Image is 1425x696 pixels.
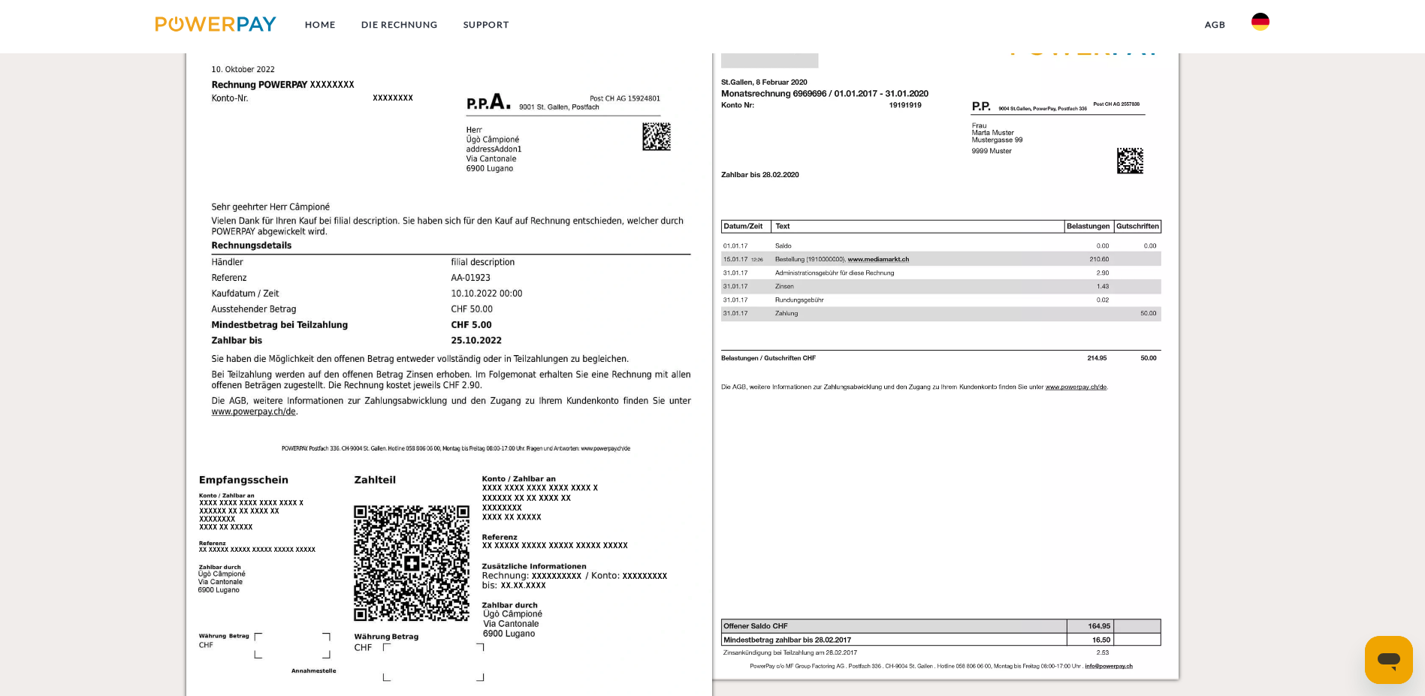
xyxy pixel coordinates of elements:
[451,11,522,38] a: SUPPORT
[1365,636,1413,684] iframe: Schaltfläche zum Öffnen des Messaging-Fensters
[349,11,451,38] a: DIE RECHNUNG
[155,17,276,32] img: logo-powerpay.svg
[1192,11,1239,38] a: agb
[292,11,349,38] a: Home
[1251,13,1270,31] img: de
